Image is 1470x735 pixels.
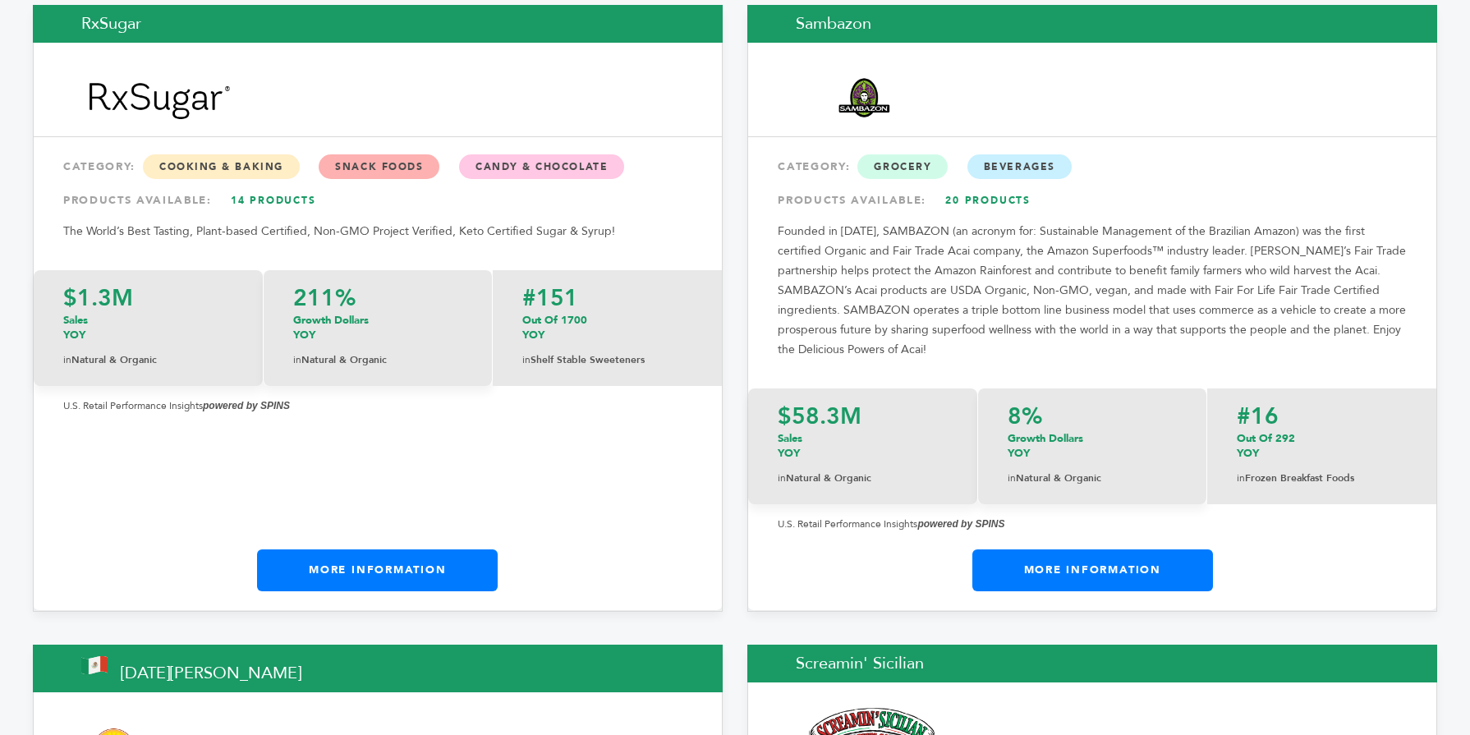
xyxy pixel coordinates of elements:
[293,353,301,366] span: in
[63,353,71,366] span: in
[778,471,786,485] span: in
[747,645,1437,682] h2: Screamin' Sicilian
[81,656,108,674] img: This brand is from Mexico (MX)
[319,154,439,179] span: Snack Foods
[778,431,948,461] p: Sales
[293,287,462,310] p: 211%
[1237,469,1407,488] p: Frozen Breakfast Foods
[293,351,462,370] p: Natural & Organic
[63,152,692,181] div: CATEGORY:
[778,222,1407,360] p: Founded in [DATE], SAMBAZON (an acronym for: Sustainable Management of the Brazilian Amazon) was ...
[522,287,692,310] p: #151
[522,353,531,366] span: in
[930,186,1045,215] a: 20 Products
[63,222,692,241] p: The World’s Best Tasting, Plant-based Certified, Non-GMO Project Verified, Keto Certified Sugar &...
[216,186,331,215] a: 14 Products
[293,313,462,342] p: Growth Dollars
[1008,431,1177,461] p: Growth Dollars
[143,154,300,179] span: Cooking & Baking
[778,152,1407,181] div: CATEGORY:
[778,514,1407,534] p: U.S. Retail Performance Insights
[63,313,233,342] p: Sales
[778,446,800,461] span: YOY
[63,287,233,310] p: $1.3M
[1008,446,1030,461] span: YOY
[522,328,544,342] span: YOY
[82,76,234,122] img: RxSugar
[459,154,624,179] span: Candy & Chocolate
[1237,471,1245,485] span: in
[778,469,948,488] p: Natural & Organic
[917,518,1004,530] strong: powered by SPINS
[1237,446,1259,461] span: YOY
[522,351,692,370] p: Shelf Stable Sweeteners
[63,328,85,342] span: YOY
[257,549,498,590] a: More Information
[747,5,1437,43] h2: Sambazon
[293,328,315,342] span: YOY
[857,154,948,179] span: Grocery
[797,73,949,124] img: Sambazon
[33,645,723,692] h2: [DATE][PERSON_NAME]
[1237,405,1407,428] p: #16
[522,313,692,342] p: Out of 1700
[778,405,948,428] p: $58.3M
[203,400,290,411] strong: powered by SPINS
[1008,471,1016,485] span: in
[967,154,1072,179] span: Beverages
[63,396,692,416] p: U.S. Retail Performance Insights
[1008,469,1177,488] p: Natural & Organic
[1237,431,1407,461] p: Out of 292
[63,351,233,370] p: Natural & Organic
[972,549,1213,590] a: More Information
[778,186,1407,215] div: PRODUCTS AVAILABLE:
[33,5,723,43] h2: RxSugar
[63,186,692,215] div: PRODUCTS AVAILABLE:
[1008,405,1177,428] p: 8%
